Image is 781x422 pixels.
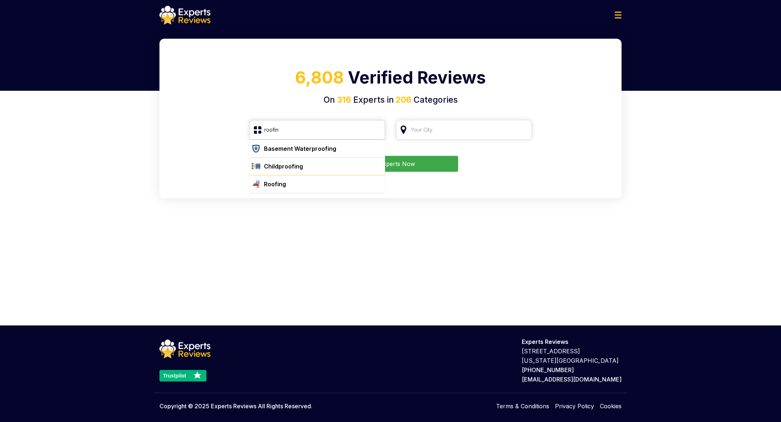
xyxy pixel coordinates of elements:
a: Privacy Policy [555,402,594,410]
div: Basement Waterproofing [264,144,336,153]
input: Your City [396,120,532,140]
p: [EMAIL_ADDRESS][DOMAIN_NAME] [522,375,622,384]
img: Menu Icon [615,12,622,18]
a: Trustpilot [159,370,210,381]
button: Find Experts Now [323,156,458,172]
a: Terms & Conditions [496,402,549,410]
input: Search Category [249,120,385,140]
span: 316 [337,95,351,105]
img: category icon [252,180,260,188]
p: Copyright © 2025 Experts Reviews All Rights Reserved. [159,402,312,410]
h1: Verified Reviews [168,65,613,94]
img: category icon [252,162,260,171]
img: logo [159,6,210,25]
img: category icon [252,144,260,153]
h4: On Experts in Categories [168,94,613,106]
div: Roofing [264,180,286,188]
span: 206 [394,95,411,105]
span: 6,808 [295,67,344,88]
div: Childproofing [264,162,303,171]
p: [STREET_ADDRESS] [522,346,622,356]
text: Trustpilot [163,373,186,379]
img: logo [159,340,210,358]
a: Cookies [600,402,622,410]
p: [PHONE_NUMBER] [522,365,622,375]
p: [US_STATE][GEOGRAPHIC_DATA] [522,356,622,365]
p: Experts Reviews [522,337,622,346]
